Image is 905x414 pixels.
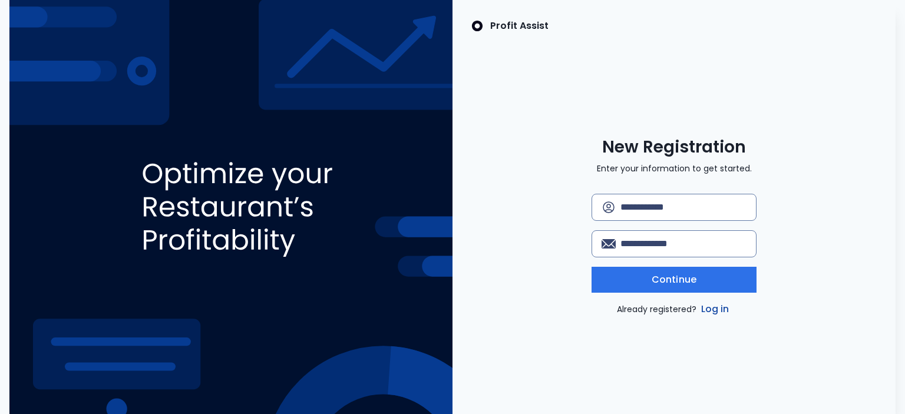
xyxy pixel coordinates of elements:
[699,302,732,316] a: Log in
[617,302,732,316] p: Already registered?
[652,273,696,287] span: Continue
[602,137,746,158] span: New Registration
[471,19,483,33] img: SpotOn Logo
[592,267,757,293] button: Continue
[490,19,549,33] p: Profit Assist
[597,163,752,175] p: Enter your information to get started.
